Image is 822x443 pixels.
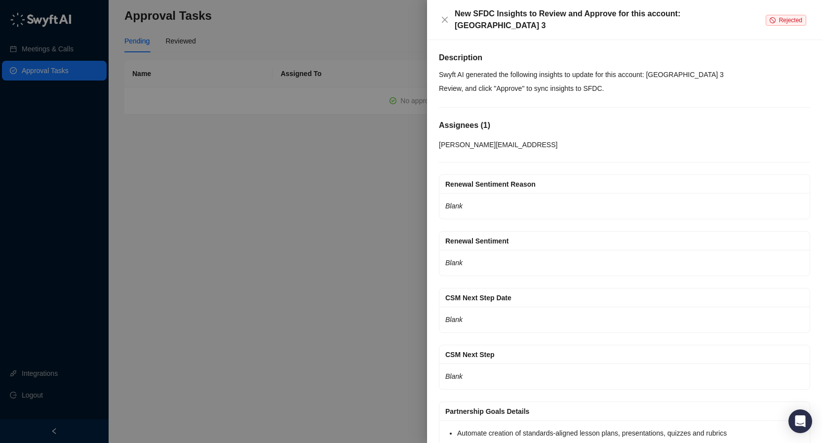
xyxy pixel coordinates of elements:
[445,316,463,323] em: Blank
[779,17,802,24] span: Rejected
[788,409,812,433] div: Open Intercom Messenger
[445,372,463,380] em: Blank
[457,426,804,440] li: Automate creation of standards-aligned lesson plans, presentations, quizzes and rubrics
[445,202,463,210] em: Blank
[445,349,804,360] div: CSM Next Step
[439,52,810,64] h5: Description
[439,81,810,95] p: Review, and click "Approve" to sync insights to SFDC.
[441,16,449,24] span: close
[455,8,766,32] div: New SFDC Insights to Review and Approve for this account: [GEOGRAPHIC_DATA] 3
[445,406,804,417] div: Partnership Goals Details
[445,179,804,190] div: Renewal Sentiment Reason
[445,236,804,246] div: Renewal Sentiment
[439,68,810,81] p: Swyft AI generated the following insights to update for this account: [GEOGRAPHIC_DATA] 3
[439,120,810,131] h5: Assignees ( 1 )
[445,259,463,267] em: Blank
[439,141,557,149] span: [PERSON_NAME][EMAIL_ADDRESS]
[770,17,776,23] span: stop
[445,292,804,303] div: CSM Next Step Date
[439,14,451,26] button: Close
